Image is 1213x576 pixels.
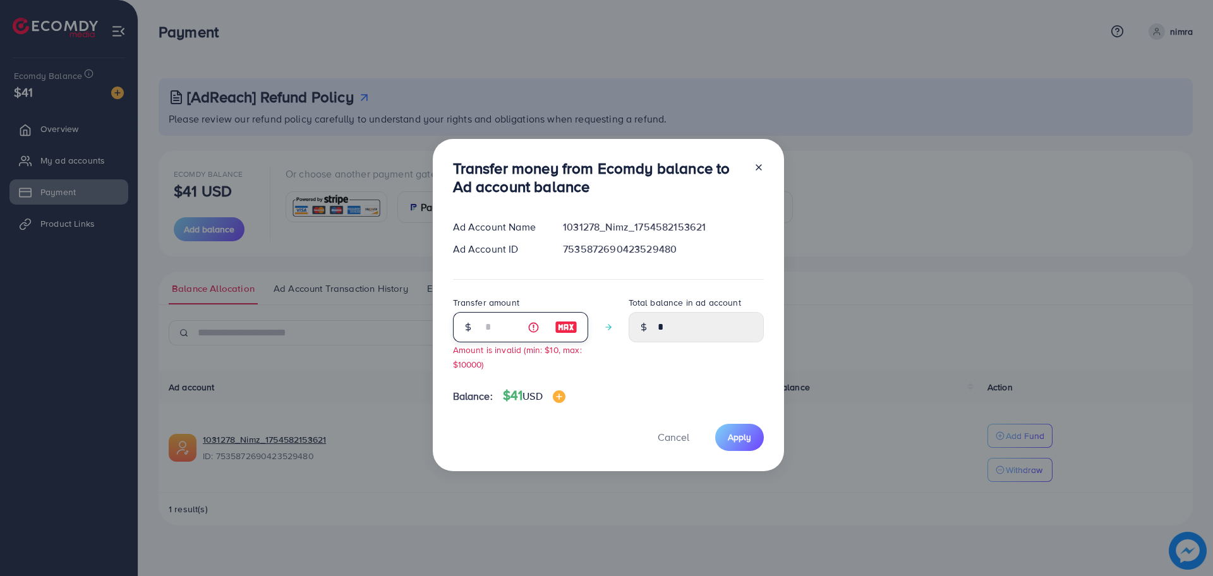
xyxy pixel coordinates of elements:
h4: $41 [503,388,565,404]
span: Apply [728,431,751,443]
div: Ad Account ID [443,242,553,256]
div: Ad Account Name [443,220,553,234]
span: Cancel [658,430,689,444]
button: Apply [715,424,764,451]
label: Total balance in ad account [629,296,741,309]
button: Cancel [642,424,705,451]
label: Transfer amount [453,296,519,309]
h3: Transfer money from Ecomdy balance to Ad account balance [453,159,744,196]
div: 7535872690423529480 [553,242,773,256]
img: image [555,320,577,335]
img: image [553,390,565,403]
span: Balance: [453,389,493,404]
span: USD [522,389,542,403]
small: Amount is invalid (min: $10, max: $10000) [453,344,582,370]
div: 1031278_Nimz_1754582153621 [553,220,773,234]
